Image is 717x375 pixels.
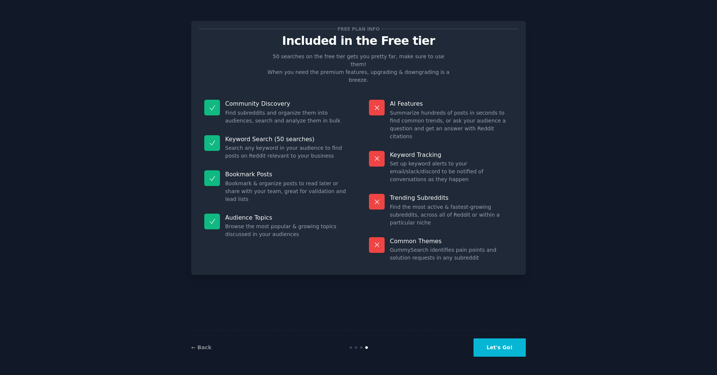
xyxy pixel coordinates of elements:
p: Bookmark Posts [225,170,348,178]
a: ← Back [191,344,211,350]
p: Keyword Search (50 searches) [225,135,348,143]
dd: Summarize hundreds of posts in seconds to find common trends, or ask your audience a question and... [390,109,513,140]
p: AI Features [390,100,513,108]
dd: Find the most active & fastest-growing subreddits, across all of Reddit or within a particular niche [390,203,513,227]
p: Common Themes [390,237,513,245]
p: Audience Topics [225,214,348,221]
dd: Set up keyword alerts to your email/slack/discord to be notified of conversations as they happen [390,160,513,183]
p: Keyword Tracking [390,151,513,159]
p: Trending Subreddits [390,194,513,202]
dd: Browse the most popular & growing topics discussed in your audiences [225,223,348,238]
span: Free plan info [336,25,381,33]
button: Let's Go! [474,338,526,357]
dd: Search any keyword in your audience to find posts on Reddit relevant to your business [225,144,348,160]
dd: Find subreddits and organize them into audiences, search and analyze them in bulk [225,109,348,125]
dd: GummySearch identifies pain points and solution requests in any subreddit [390,246,513,262]
p: Community Discovery [225,100,348,108]
dd: Bookmark & organize posts to read later or share with your team, great for validation and lead lists [225,180,348,203]
p: Included in the Free tier [199,34,518,47]
p: 50 searches on the free tier gets you pretty far, make sure to use them! When you need the premiu... [264,53,453,84]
